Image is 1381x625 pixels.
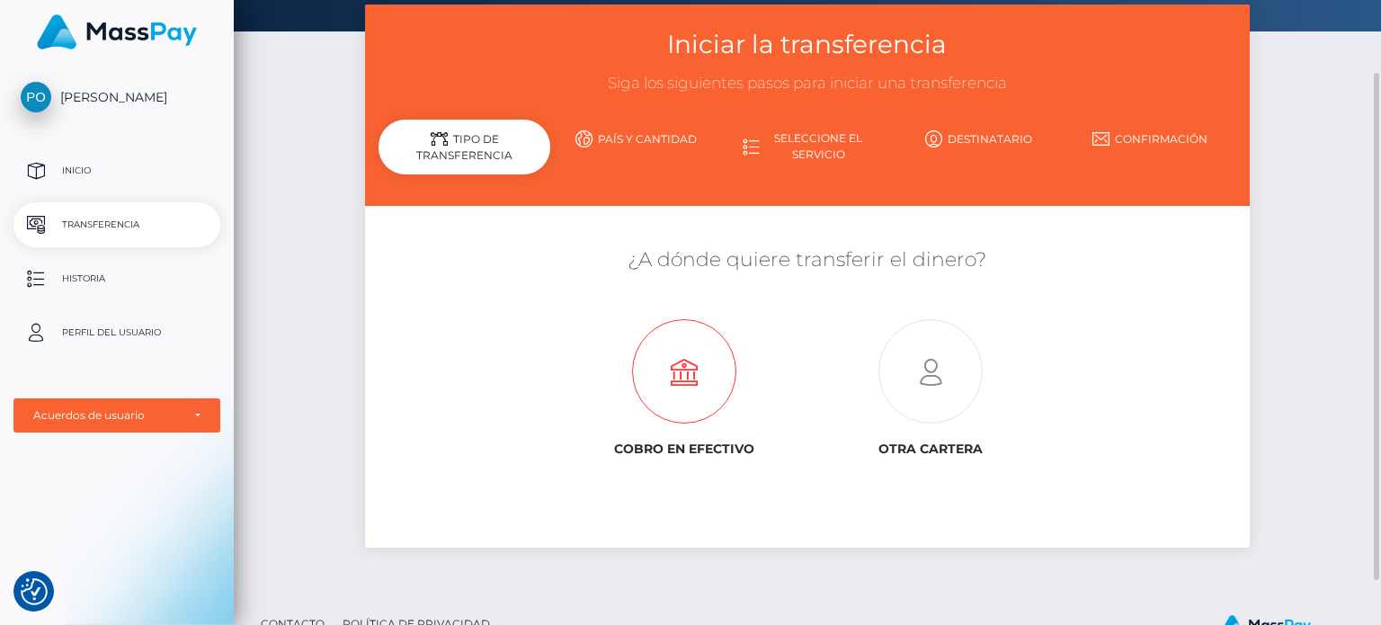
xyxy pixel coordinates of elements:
p: Inicio [21,157,213,184]
h3: Iniciar la transferencia [379,27,1235,62]
h5: ¿A dónde quiere transferir el dinero? [379,246,1235,274]
button: Acuerdos de usuario [13,398,220,433]
a: Seleccione el servicio [722,123,894,170]
img: MassPay [37,14,197,49]
a: Transferencia [13,202,220,247]
img: Revisit consent button [21,578,48,605]
div: Acuerdos de usuario [33,408,181,423]
p: Perfil del usuario [21,319,213,346]
a: Inicio [13,148,220,193]
h6: Otra cartera [821,442,1039,457]
h3: Siga los siguientes pasos para iniciar una transferencia [379,73,1235,94]
div: Tipo de transferencia [379,120,550,174]
p: Historia [21,265,213,292]
a: Confirmación [1065,123,1236,155]
a: Perfil del usuario [13,310,220,355]
h6: Cobro en efectivo [575,442,794,457]
button: Consent Preferences [21,578,48,605]
a: Destinatario [893,123,1065,155]
a: País y cantidad [550,123,722,155]
p: Transferencia [21,211,213,238]
a: Historia [13,256,220,301]
span: [PERSON_NAME] [13,89,220,105]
